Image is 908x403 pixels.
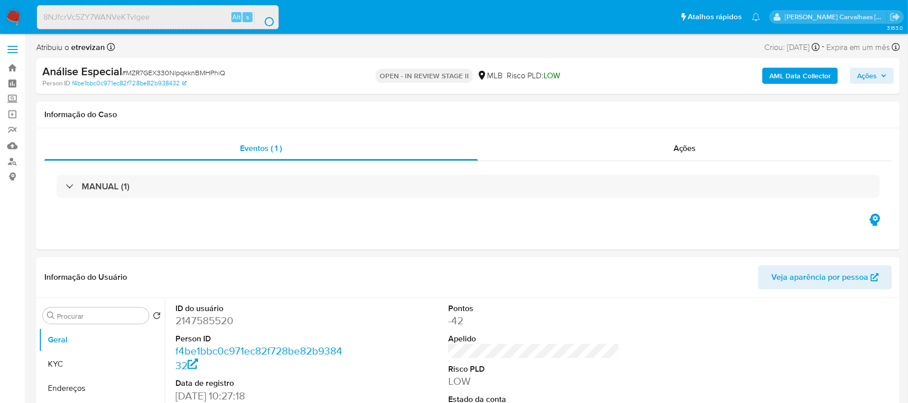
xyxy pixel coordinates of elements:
[448,314,620,328] dd: -42
[507,70,560,81] span: Risco PLD:
[153,312,161,323] button: Retornar ao pedido padrão
[39,328,165,352] button: Geral
[785,12,887,22] p: sara.carvalhaes@mercadopago.com.br
[122,68,225,78] span: # MZR7GEX330NlpqkknBMHPhiQ
[240,142,282,154] span: Eventos ( 1 )
[674,142,696,154] span: Ações
[764,40,820,54] div: Criou: [DATE]
[890,12,900,22] a: Sair
[769,68,831,84] b: AML Data Collector
[448,364,620,375] dt: Risco PLD
[37,11,278,24] input: Pesquise usuários ou casos...
[36,42,105,53] span: Atribuiu o
[826,42,890,53] span: Expira em um mês
[688,12,742,22] span: Atalhos rápidos
[850,68,894,84] button: Ações
[376,69,473,83] p: OPEN - IN REVIEW STAGE II
[42,63,122,79] b: Análise Especial
[42,79,70,88] b: Person ID
[448,333,620,344] dt: Apelido
[857,68,877,84] span: Ações
[762,68,838,84] button: AML Data Collector
[44,110,892,120] h1: Informação do Caso
[758,265,892,289] button: Veja aparência por pessoa
[254,10,275,24] button: search-icon
[246,12,249,22] span: s
[39,376,165,400] button: Endereços
[477,70,503,81] div: MLB
[175,378,347,389] dt: Data de registro
[39,352,165,376] button: KYC
[82,181,130,192] h3: MANUAL (1)
[543,70,560,81] span: LOW
[175,343,342,372] a: f4be1bbc0c971ec82f728be82b938432
[771,265,868,289] span: Veja aparência por pessoa
[822,40,824,54] span: -
[57,312,145,321] input: Procurar
[175,333,347,344] dt: Person ID
[448,303,620,314] dt: Pontos
[448,374,620,388] dd: LOW
[175,389,347,403] dd: [DATE] 10:27:18
[175,314,347,328] dd: 2147585520
[232,12,240,22] span: Alt
[72,79,187,88] a: f4be1bbc0c971ec82f728be82b938432
[175,303,347,314] dt: ID do usuário
[752,13,760,21] a: Notificações
[44,272,127,282] h1: Informação do Usuário
[69,41,105,53] b: etrevizan
[47,312,55,320] button: Procurar
[56,175,880,198] div: MANUAL (1)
